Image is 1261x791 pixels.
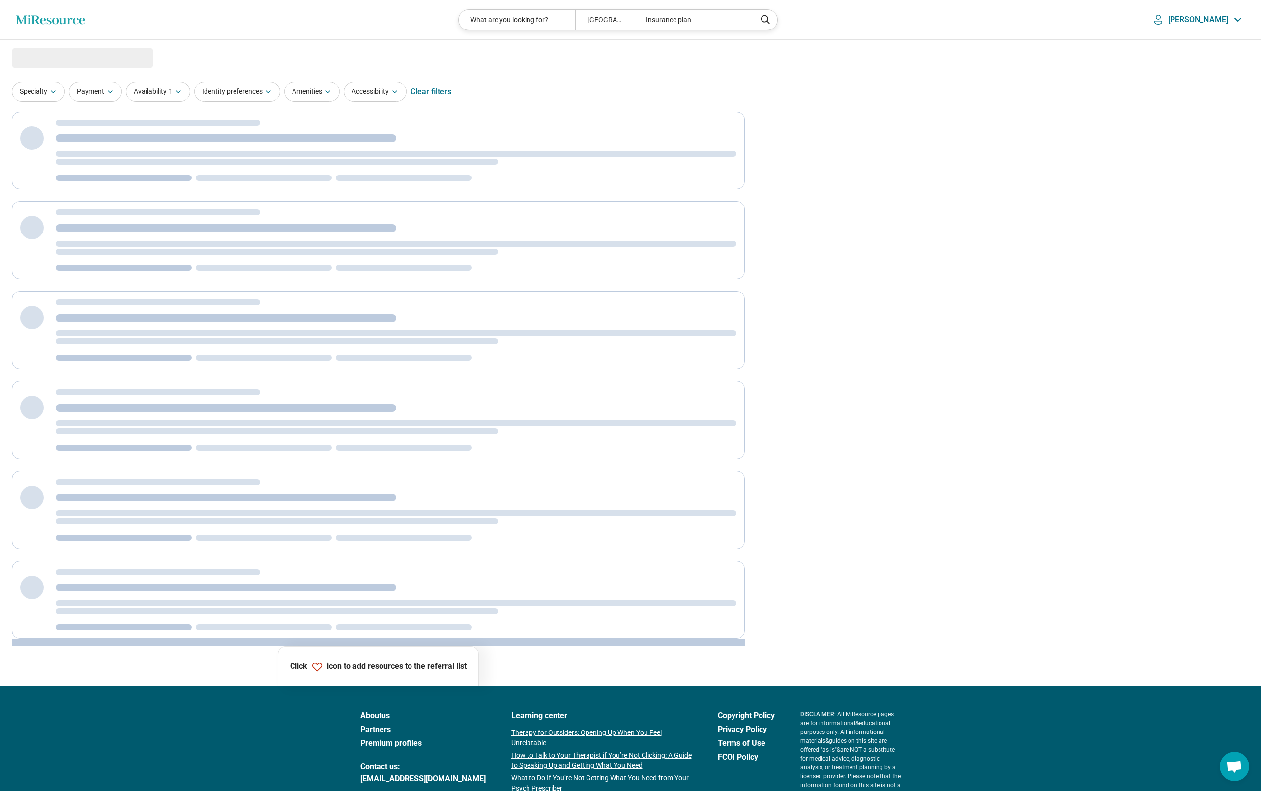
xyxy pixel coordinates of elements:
div: Clear filters [411,80,451,104]
p: [PERSON_NAME] [1168,15,1228,25]
a: Privacy Policy [718,724,775,735]
button: Specialty [12,82,65,102]
div: Open chat [1220,752,1249,781]
span: 1 [169,87,173,97]
button: Accessibility [344,82,407,102]
div: Insurance plan [634,10,750,30]
a: Aboutus [360,710,486,722]
span: Contact us: [360,761,486,773]
span: Loading... [12,48,94,67]
div: What are you looking for? [459,10,575,30]
button: Payment [69,82,122,102]
a: Therapy for Outsiders: Opening Up When You Feel Unrelatable [511,728,692,748]
a: How to Talk to Your Therapist if You’re Not Clicking: A Guide to Speaking Up and Getting What You... [511,750,692,771]
a: [EMAIL_ADDRESS][DOMAIN_NAME] [360,773,486,785]
a: Premium profiles [360,737,486,749]
button: Amenities [284,82,340,102]
a: Learning center [511,710,692,722]
a: Partners [360,724,486,735]
span: DISCLAIMER [800,711,834,718]
a: Terms of Use [718,737,775,749]
a: FCOI Policy [718,751,775,763]
button: Identity preferences [194,82,280,102]
a: Copyright Policy [718,710,775,722]
button: Availability1 [126,82,190,102]
p: Click icon to add resources to the referral list [290,661,467,673]
div: [GEOGRAPHIC_DATA] [575,10,634,30]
